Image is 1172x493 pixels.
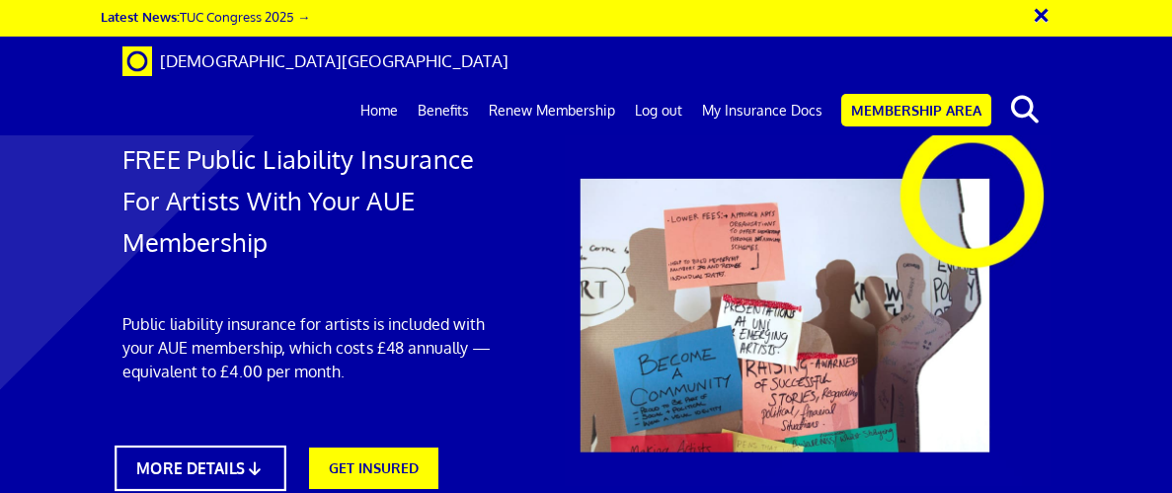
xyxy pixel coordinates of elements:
a: MORE DETAILS [115,446,285,491]
a: GET INSURED [309,448,438,489]
span: [DEMOGRAPHIC_DATA][GEOGRAPHIC_DATA] [160,50,508,71]
p: Public liability insurance for artists is included with your AUE membership, which costs £48 annu... [122,312,492,383]
a: Log out [625,86,692,135]
a: Brand [DEMOGRAPHIC_DATA][GEOGRAPHIC_DATA] [108,37,523,86]
a: Membership Area [841,94,991,126]
a: Benefits [408,86,479,135]
h1: FREE Public Liability Insurance For Artists With Your AUE Membership [122,138,492,263]
a: Latest News:TUC Congress 2025 → [101,8,310,25]
button: search [995,89,1055,130]
strong: Latest News: [101,8,180,25]
a: Home [351,86,408,135]
a: Renew Membership [479,86,625,135]
a: My Insurance Docs [692,86,832,135]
